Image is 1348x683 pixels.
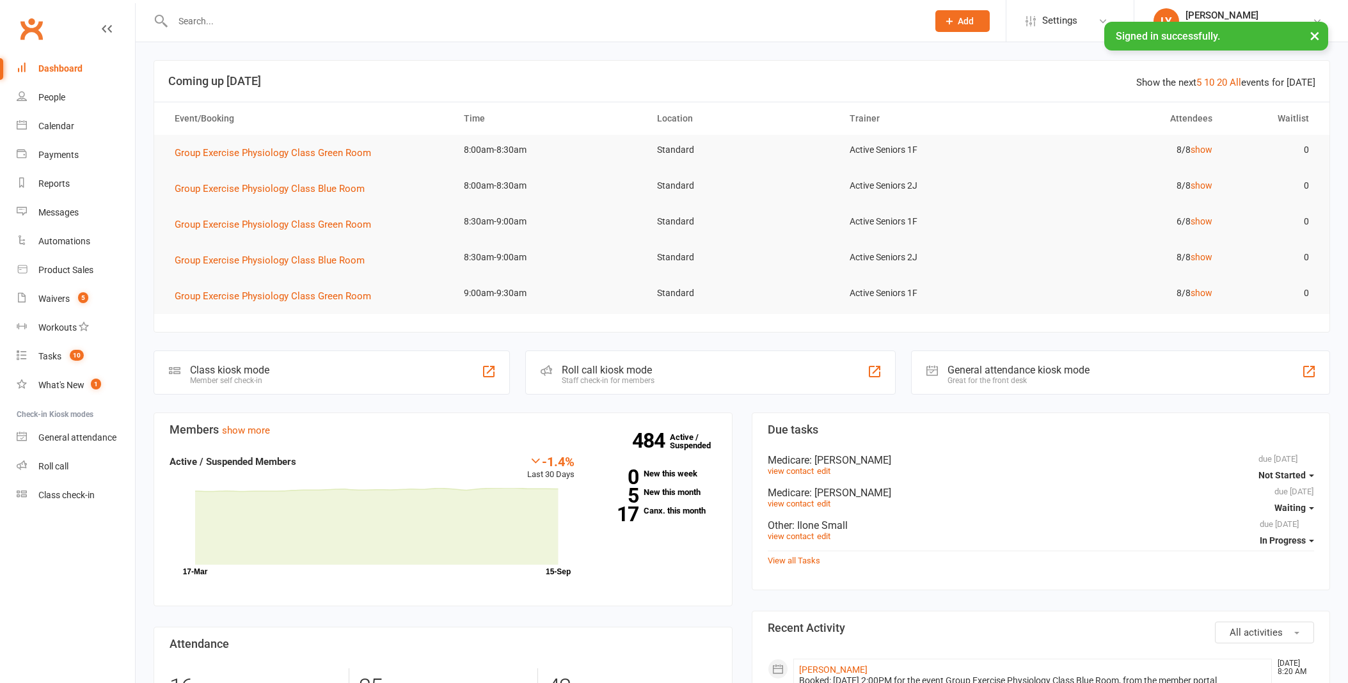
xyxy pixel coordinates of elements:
[838,207,1031,237] td: Active Seniors 1F
[768,531,814,541] a: view contact
[1042,6,1077,35] span: Settings
[1260,529,1314,552] button: In Progress
[768,423,1315,436] h3: Due tasks
[175,290,371,302] span: Group Exercise Physiology Class Green Room
[1230,627,1283,638] span: All activities
[1031,135,1224,165] td: 8/8
[17,198,135,227] a: Messages
[1136,75,1315,90] div: Show the next events for [DATE]
[646,171,838,201] td: Standard
[562,364,654,376] div: Roll call kiosk mode
[768,622,1315,634] h3: Recent Activity
[646,102,838,135] th: Location
[452,135,645,165] td: 8:00am-8:30am
[70,350,84,361] span: 10
[768,499,814,508] a: view contact
[799,664,868,675] a: [PERSON_NAME]
[1154,8,1179,34] div: LY
[1185,10,1312,21] div: [PERSON_NAME]
[38,150,79,160] div: Payments
[948,376,1090,385] div: Great for the front desk
[594,488,716,496] a: 5New this month
[1191,180,1212,191] a: show
[768,519,1315,531] div: Other
[38,490,95,500] div: Class check-in
[38,432,116,443] div: General attendance
[170,423,717,436] h3: Members
[163,102,452,135] th: Event/Booking
[175,145,380,161] button: Group Exercise Physiology Class Green Room
[222,425,270,436] a: show more
[17,83,135,112] a: People
[452,102,645,135] th: Time
[38,380,84,390] div: What's New
[17,227,135,256] a: Automations
[632,431,670,450] strong: 484
[1191,216,1212,226] a: show
[38,461,68,471] div: Roll call
[1224,135,1320,165] td: 0
[1217,77,1227,88] a: 20
[1224,242,1320,272] td: 0
[175,253,374,268] button: Group Exercise Physiology Class Blue Room
[38,322,77,333] div: Workouts
[38,178,70,189] div: Reports
[1274,496,1314,519] button: Waiting
[168,75,1315,88] h3: Coming up [DATE]
[17,141,135,169] a: Payments
[594,467,638,487] strong: 0
[169,12,919,30] input: Search...
[1185,21,1312,33] div: Staying Active [PERSON_NAME]
[38,294,70,304] div: Waivers
[594,486,638,505] strong: 5
[170,638,717,650] h3: Attendance
[38,63,83,74] div: Dashboard
[562,376,654,385] div: Staff check-in for members
[17,112,135,141] a: Calendar
[646,207,838,237] td: Standard
[175,217,380,232] button: Group Exercise Physiology Class Green Room
[670,423,726,459] a: 484Active / Suspended
[817,499,830,508] a: edit
[17,342,135,371] a: Tasks 10
[527,454,575,468] div: -1.4%
[175,183,365,194] span: Group Exercise Physiology Class Blue Room
[809,487,891,499] span: : [PERSON_NAME]
[175,147,371,159] span: Group Exercise Physiology Class Green Room
[1258,470,1306,480] span: Not Started
[817,531,830,541] a: edit
[17,423,135,452] a: General attendance kiosk mode
[1196,77,1201,88] a: 5
[1230,77,1241,88] a: All
[17,285,135,313] a: Waivers 5
[38,92,65,102] div: People
[38,265,93,275] div: Product Sales
[646,278,838,308] td: Standard
[1031,278,1224,308] td: 8/8
[838,135,1031,165] td: Active Seniors 1F
[1303,22,1326,49] button: ×
[1191,288,1212,298] a: show
[1215,622,1314,643] button: All activities
[838,102,1031,135] th: Trainer
[1031,242,1224,272] td: 8/8
[1204,77,1214,88] a: 10
[17,313,135,342] a: Workouts
[170,456,296,467] strong: Active / Suspended Members
[78,292,88,303] span: 5
[452,242,645,272] td: 8:30am-9:00am
[948,364,1090,376] div: General attendance kiosk mode
[1224,171,1320,201] td: 0
[1116,30,1220,42] span: Signed in successfully.
[838,242,1031,272] td: Active Seniors 2J
[1224,102,1320,135] th: Waitlist
[190,364,269,376] div: Class kiosk mode
[768,487,1315,499] div: Medicare
[190,376,269,385] div: Member self check-in
[838,278,1031,308] td: Active Seniors 1F
[809,454,891,466] span: : [PERSON_NAME]
[175,219,371,230] span: Group Exercise Physiology Class Green Room
[175,255,365,266] span: Group Exercise Physiology Class Blue Room
[175,288,380,304] button: Group Exercise Physiology Class Green Room
[38,236,90,246] div: Automations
